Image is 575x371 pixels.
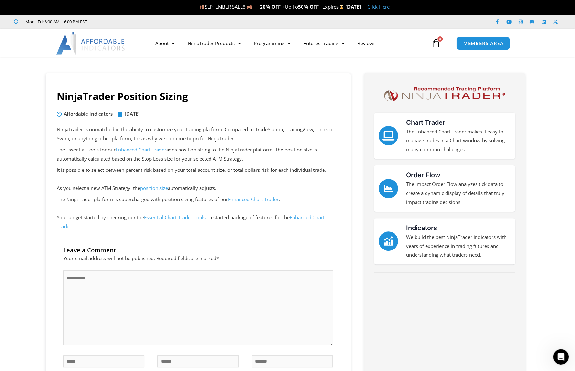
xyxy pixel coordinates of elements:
a: Chart Trader [379,126,398,145]
a: Order Flow [379,179,398,198]
iframe: Intercom live chat [553,349,569,365]
span: SEPTEMBER SALE!!! Up To | Expires [199,4,345,10]
span: MEMBERS AREA [463,41,503,46]
strong: 50% OFF [298,4,319,10]
a: Futures Trading [297,36,351,51]
a: Indicators [379,231,398,251]
h1: NinjaTrader Position Sizing [57,90,339,103]
a: Enhanced Chart Trader [57,214,324,229]
span: Affordable Indicators [62,110,113,119]
strong: 20% OFF + [260,4,285,10]
p: It is possible to select between percent risk based on your total account size, or total dollars ... [57,166,339,193]
p: We build the best NinjaTrader indicators with years of experience in trading futures and understa... [406,233,510,260]
a: 0 [422,34,450,53]
span: Your email address will not be published. [63,255,155,261]
img: NinjaTrader Logo | Affordable Indicators – NinjaTrader [381,85,508,103]
a: NinjaTrader Products [181,36,247,51]
strong: [DATE] [345,4,361,10]
span: Required fields are marked [156,255,219,261]
span: 0 [437,36,443,42]
img: ⌛ [339,5,344,9]
img: 🍂 [200,5,204,9]
a: Click Here [367,4,390,10]
a: Order Flow [406,171,440,179]
a: MEMBERS AREA [456,37,510,50]
time: [DATE] [125,111,140,117]
iframe: Customer reviews powered by Trustpilot [96,18,193,25]
p: The NinjaTrader platform is supercharged with position sizing features of our . You can get start... [57,195,339,231]
a: Enhanced Chart Trader [228,196,279,202]
p: The Enhanced Chart Trader makes it easy to manage trades in a Chart window by solving many common... [406,127,510,154]
p: The Essential Tools for our adds position sizing to the NinjaTrader platform. The position size i... [57,145,339,163]
a: Indicators [406,224,437,232]
a: Enhanced Chart Trader [116,146,166,153]
a: Essential Chart Trader Tools [144,214,206,220]
h3: Leave a Comment [63,240,333,254]
img: 🍂 [247,5,252,9]
a: position size [140,185,168,191]
p: NinjaTrader is unmatched in the ability to customize your trading platform. Compared to TradeStat... [57,125,339,143]
a: Chart Trader [406,119,445,126]
nav: Menu [149,36,430,51]
a: About [149,36,181,51]
span: Mon - Fri: 8:00 AM – 6:00 PM EST [24,18,87,25]
img: LogoAI | Affordable Indicators – NinjaTrader [56,32,126,55]
a: Reviews [351,36,382,51]
p: The Impact Order Flow analyzes tick data to create a dynamic display of details that truly impact... [406,180,510,207]
a: Programming [247,36,297,51]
